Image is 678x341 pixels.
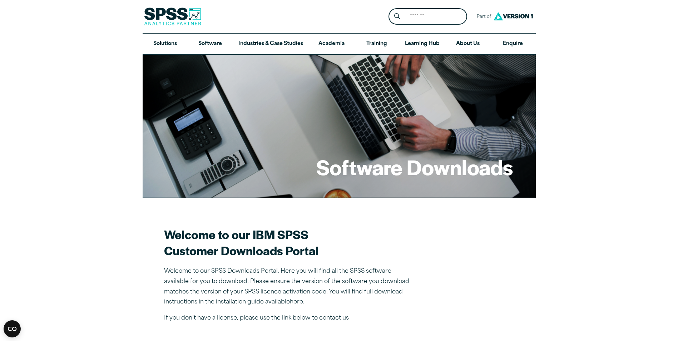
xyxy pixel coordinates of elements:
[290,299,303,305] a: here
[316,153,513,181] h1: Software Downloads
[354,34,399,54] a: Training
[233,34,309,54] a: Industries & Case Studies
[309,34,354,54] a: Academia
[164,313,414,323] p: If you don’t have a license, please use the link below to contact us
[389,8,467,25] form: Site Header Search Form
[473,12,492,22] span: Part of
[492,10,535,23] img: Version1 Logo
[188,34,233,54] a: Software
[4,320,21,337] button: Open CMP widget
[164,266,414,307] p: Welcome to our SPSS Downloads Portal. Here you will find all the SPSS software available for you ...
[394,13,400,19] svg: Search magnifying glass icon
[144,8,201,25] img: SPSS Analytics Partner
[399,34,445,54] a: Learning Hub
[164,226,414,258] h2: Welcome to our IBM SPSS Customer Downloads Portal
[143,34,188,54] a: Solutions
[143,34,536,54] nav: Desktop version of site main menu
[445,34,490,54] a: About Us
[490,34,535,54] a: Enquire
[390,10,404,23] button: Search magnifying glass icon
